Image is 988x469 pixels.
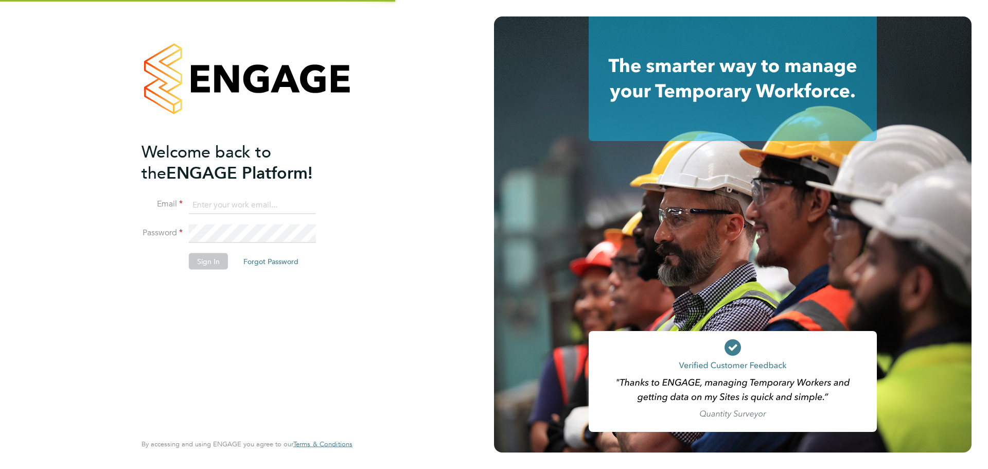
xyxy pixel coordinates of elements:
label: Password [142,228,183,238]
button: Forgot Password [235,253,307,270]
input: Enter your work email... [189,196,316,214]
button: Sign In [189,253,228,270]
h2: ENGAGE Platform! [142,141,342,183]
span: By accessing and using ENGAGE you agree to our [142,440,352,448]
span: Welcome back to the [142,142,271,183]
a: Terms & Conditions [293,440,352,448]
label: Email [142,199,183,210]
